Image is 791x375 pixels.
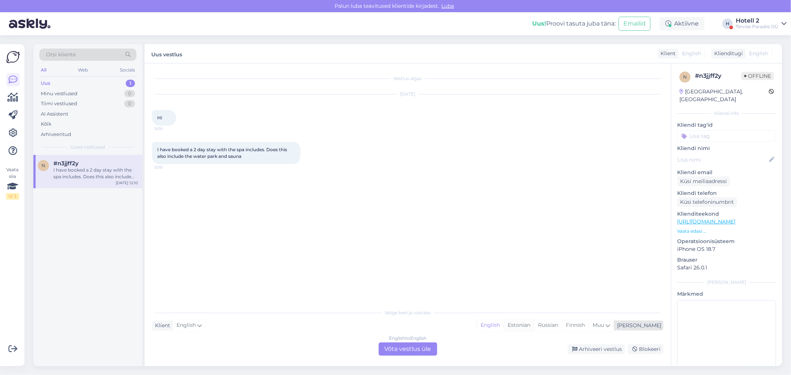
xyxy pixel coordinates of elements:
div: Valige keel ja vastake [152,309,663,316]
div: Klient [657,50,676,57]
div: English [477,320,504,331]
div: Klienditugi [711,50,743,57]
b: Uus! [532,20,546,27]
span: 12:10 [154,165,182,170]
div: [PERSON_NAME] [677,279,776,286]
p: Kliendi nimi [677,145,776,152]
span: English [177,321,196,329]
p: Klienditeekond [677,210,776,218]
p: iPhone OS 18.7 [677,245,776,253]
span: #n3jjff2y [53,160,79,167]
span: Muu [593,322,604,328]
input: Lisa nimi [678,156,768,164]
span: English [749,50,768,57]
p: Kliendi tag'id [677,121,776,129]
div: Küsi meiliaadressi [677,176,730,186]
div: [PERSON_NAME] [614,322,661,329]
div: Web [77,65,90,75]
div: 0 [124,90,135,97]
div: Klient [152,322,170,329]
div: 1 [126,80,135,87]
div: [DATE] [152,91,663,97]
span: n [683,74,687,80]
button: Emailid [619,17,650,31]
div: Arhiveeritud [41,131,71,138]
span: Hi [157,115,162,120]
div: All [39,65,48,75]
div: 0 / 3 [6,193,19,200]
div: 0 [124,100,135,107]
div: I have booked a 2 day stay with the spa includes. Does this also include the water park and sauna [53,167,138,180]
div: H [722,19,733,29]
span: n [42,163,45,168]
div: Finnish [562,320,589,331]
div: Estonian [504,320,534,331]
div: Kliendi info [677,110,776,117]
div: Uus [41,80,50,87]
div: Proovi tasuta juba täna: [532,19,616,28]
span: Otsi kliente [46,51,76,59]
div: Tervise Paradiis OÜ [736,24,778,30]
div: Küsi telefoninumbrit [677,197,737,207]
input: Lisa tag [677,130,776,142]
span: Uued vestlused [71,144,105,150]
p: Brauser [677,256,776,264]
label: Uus vestlus [151,49,182,59]
img: Askly Logo [6,50,20,64]
div: Kõik [41,120,52,128]
div: Aktiivne [659,17,705,30]
div: Blokeeri [628,344,663,354]
div: English to English [389,335,426,342]
div: Võta vestlus üle [379,342,437,356]
p: Kliendi email [677,169,776,176]
span: 12:10 [154,126,182,132]
p: Vaata edasi ... [677,228,776,235]
div: Tiimi vestlused [41,100,77,107]
div: Arhiveeri vestlus [568,344,625,354]
a: [URL][DOMAIN_NAME] [677,218,735,225]
div: AI Assistent [41,110,68,118]
div: Vaata siia [6,166,19,200]
p: Safari 26.0.1 [677,264,776,272]
div: [GEOGRAPHIC_DATA], [GEOGRAPHIC_DATA] [679,88,769,103]
div: Hotell 2 [736,18,778,24]
p: Kliendi telefon [677,189,776,197]
p: Märkmed [677,290,776,298]
div: # n3jjff2y [695,72,741,80]
div: Russian [534,320,562,331]
span: Luba [439,3,457,9]
div: Vestlus algas [152,75,663,82]
div: Socials [118,65,136,75]
span: English [682,50,701,57]
div: Minu vestlused [41,90,78,97]
span: Offline [741,72,774,80]
div: [DATE] 12:10 [116,180,138,186]
p: Operatsioonisüsteem [677,238,776,245]
span: I have booked a 2 day stay with the spa includes. Does this also include the water park and sauna [157,147,288,159]
a: Hotell 2Tervise Paradiis OÜ [736,18,787,30]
